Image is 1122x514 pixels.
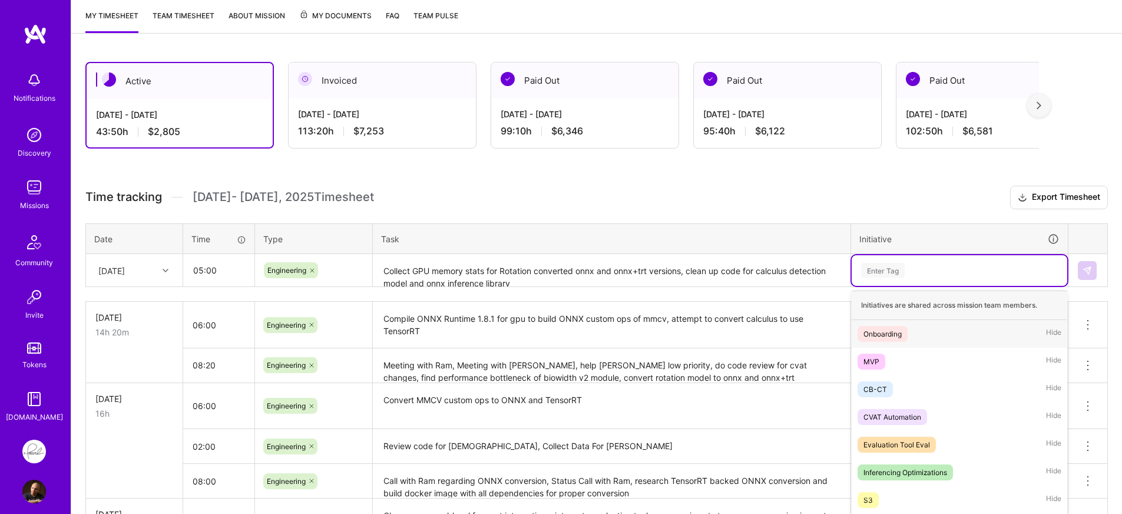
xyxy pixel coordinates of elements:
[18,147,51,159] div: Discovery
[374,465,849,497] textarea: Call with Ram regarding ONNX conversion, Status Call with Ram, research TensorRT backed ONNX conv...
[374,303,849,347] textarea: Compile ONNX Runtime 1.8.1 for gpu to build ONNX custom ops of mmcv, attempt to convert calculus ...
[95,393,173,405] div: [DATE]
[148,126,180,138] span: $2,805
[24,24,47,45] img: logo
[14,92,55,104] div: Notifications
[22,440,46,463] img: Pearl: ML Engineering Team
[183,466,254,497] input: HH:MM
[289,62,476,98] div: Invoiced
[86,223,183,254] th: Date
[229,9,285,33] a: About Mission
[1083,266,1092,275] img: Submit
[184,255,254,286] input: HH:MM
[298,125,466,137] div: 113:20 h
[863,411,921,423] div: CVAT Automation
[374,255,849,286] textarea: Collect GPU memory stats for Rotation converted onnx and onnx+trt versions, clean up code for cal...
[98,264,125,276] div: [DATE]
[374,430,849,463] textarea: Review code for [DEMOGRAPHIC_DATA], Collect Data For [PERSON_NAME]
[863,466,947,479] div: Inferencing Optimizations
[20,199,49,212] div: Missions
[19,440,49,463] a: Pearl: ML Engineering Team
[374,350,849,382] textarea: Meeting with Ram, Meeting with [PERSON_NAME], help [PERSON_NAME] low priority, do code review for...
[298,108,466,120] div: [DATE] - [DATE]
[22,176,46,199] img: teamwork
[551,125,583,137] span: $6,346
[85,9,138,33] a: My timesheet
[267,266,306,275] span: Engineering
[501,108,669,120] div: [DATE] - [DATE]
[863,383,887,396] div: CB-CT
[703,125,872,137] div: 95:40 h
[191,233,246,245] div: Time
[22,480,46,503] img: User Avatar
[19,480,49,503] a: User Avatar
[27,342,41,354] img: tokens
[413,11,458,20] span: Team Pulse
[267,361,306,370] span: Engineering
[22,123,46,147] img: discovery
[25,309,44,321] div: Invite
[163,268,168,274] i: icon Chevron
[95,407,173,420] div: 16h
[299,9,372,22] span: My Documents
[491,62,679,98] div: Paid Out
[22,358,47,371] div: Tokens
[962,125,993,137] span: $6,581
[1046,354,1061,370] span: Hide
[1010,186,1108,209] button: Export Timesheet
[183,390,254,421] input: HH:MM
[703,108,872,120] div: [DATE] - [DATE]
[1037,101,1041,110] img: right
[755,125,785,137] span: $6,122
[95,311,173,324] div: [DATE]
[863,328,902,340] div: Onboarding
[20,228,48,256] img: Community
[22,387,46,411] img: guide book
[353,125,384,137] span: $7,253
[413,9,458,33] a: Team Pulse
[863,439,930,451] div: Evaluation Tool Eval
[96,126,263,138] div: 43:50 h
[906,72,920,86] img: Paid Out
[183,350,254,381] input: HH:MM
[386,9,399,33] a: FAQ
[298,72,312,86] img: Invoiced
[501,72,515,86] img: Paid Out
[255,223,373,254] th: Type
[153,9,214,33] a: Team timesheet
[102,73,116,87] img: Active
[1018,192,1027,204] i: icon Download
[501,125,669,137] div: 99:10 h
[15,256,53,269] div: Community
[863,355,879,368] div: MVP
[1046,437,1061,453] span: Hide
[299,9,372,33] a: My Documents
[859,232,1060,246] div: Initiative
[87,63,273,99] div: Active
[183,431,254,462] input: HH:MM
[1046,326,1061,342] span: Hide
[861,261,905,279] div: Enter Tag
[896,62,1084,98] div: Paid Out
[22,285,46,309] img: Invite
[85,190,162,205] span: Time tracking
[193,190,374,205] span: [DATE] - [DATE] , 2025 Timesheet
[374,384,849,429] textarea: Convert MMCV custom ops to ONNX and TensorRT
[267,401,306,410] span: Engineering
[267,442,306,451] span: Engineering
[183,309,254,341] input: HH:MM
[6,411,63,423] div: [DOMAIN_NAME]
[267,477,306,486] span: Engineering
[373,223,851,254] th: Task
[703,72,717,86] img: Paid Out
[852,291,1067,320] div: Initiatives are shared across mission team members.
[267,321,306,330] span: Engineering
[1046,464,1061,480] span: Hide
[906,125,1074,137] div: 102:50 h
[22,68,46,92] img: bell
[906,108,1074,120] div: [DATE] - [DATE]
[95,326,173,338] div: 14h 20m
[1046,492,1061,508] span: Hide
[863,494,873,506] div: S3
[1046,381,1061,397] span: Hide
